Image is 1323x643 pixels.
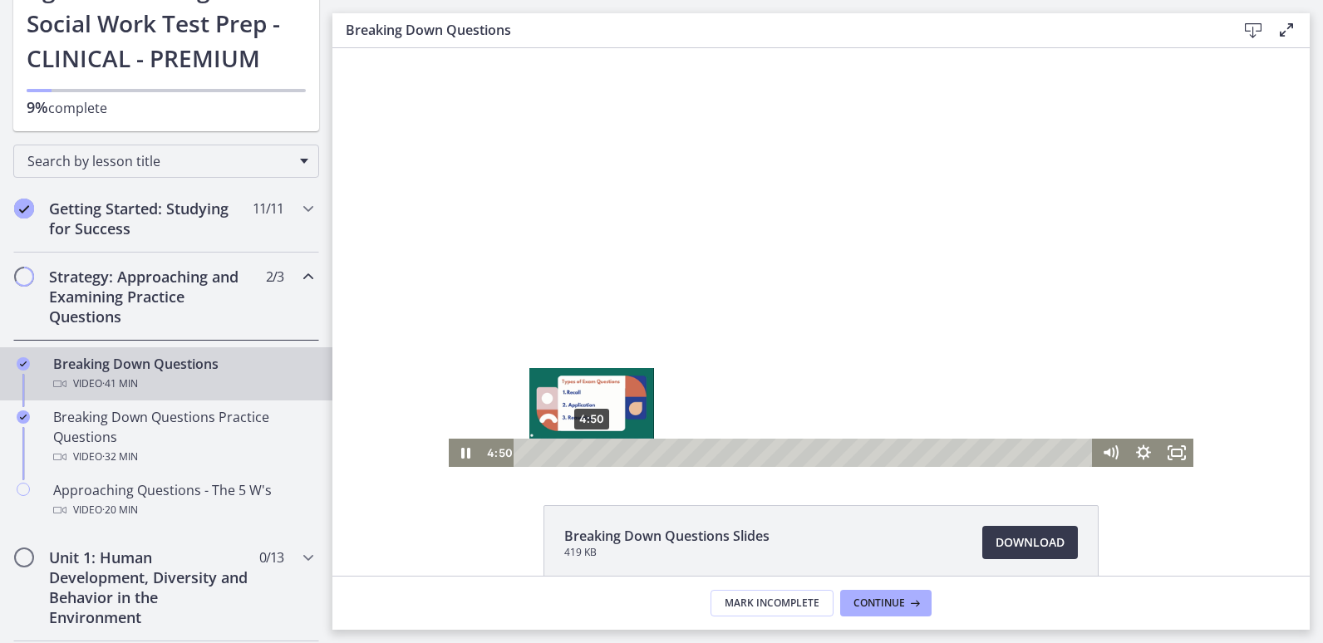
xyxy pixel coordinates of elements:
[564,526,770,546] span: Breaking Down Questions Slides
[27,97,306,118] p: complete
[828,390,861,419] button: Fullscreen
[259,547,283,567] span: 0 / 13
[711,590,834,616] button: Mark Incomplete
[761,390,794,419] button: Mute
[102,500,138,520] span: · 20 min
[996,533,1065,552] span: Download
[346,20,1210,40] h3: Breaking Down Questions
[102,374,138,394] span: · 41 min
[266,267,283,287] span: 2 / 3
[564,546,770,559] span: 419 KB
[332,48,1310,467] iframe: Video Lesson
[49,547,252,627] h2: Unit 1: Human Development, Diversity and Behavior in the Environment
[17,410,30,424] i: Completed
[53,447,312,467] div: Video
[53,500,312,520] div: Video
[53,374,312,394] div: Video
[53,354,312,394] div: Breaking Down Questions
[27,152,292,170] span: Search by lesson title
[53,480,312,520] div: Approaching Questions - The 5 W's
[982,526,1078,559] a: Download
[794,390,828,419] button: Show settings menu
[840,590,932,616] button: Continue
[102,447,138,467] span: · 32 min
[49,199,252,238] h2: Getting Started: Studying for Success
[27,97,48,117] span: 9%
[253,199,283,218] span: 11 / 11
[725,596,819,610] span: Mark Incomplete
[13,145,319,178] div: Search by lesson title
[17,357,30,371] i: Completed
[53,407,312,467] div: Breaking Down Questions Practice Questions
[14,199,34,218] i: Completed
[49,267,252,326] h2: Strategy: Approaching and Examining Practice Questions
[853,596,905,610] span: Continue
